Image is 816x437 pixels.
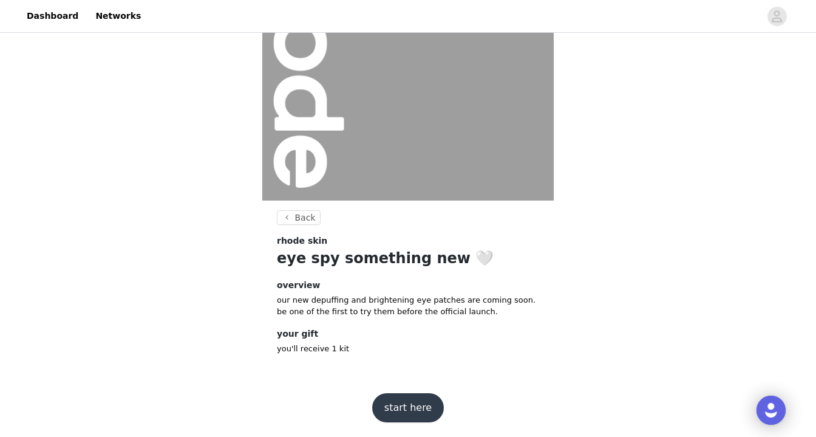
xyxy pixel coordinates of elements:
[277,328,539,340] h4: your gift
[88,2,148,30] a: Networks
[756,396,786,425] div: Open Intercom Messenger
[277,279,539,292] h4: overview
[277,247,539,269] h1: eye spy something new 🤍
[277,294,539,318] p: our new depuffing and brightening eye patches are coming soon. be one of the first to try them be...
[372,393,444,422] button: start here
[771,7,783,26] div: avatar
[277,210,321,225] button: Back
[277,235,327,247] span: rhode skin
[19,2,86,30] a: Dashboard
[277,343,539,355] p: you'll receive 1 kit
